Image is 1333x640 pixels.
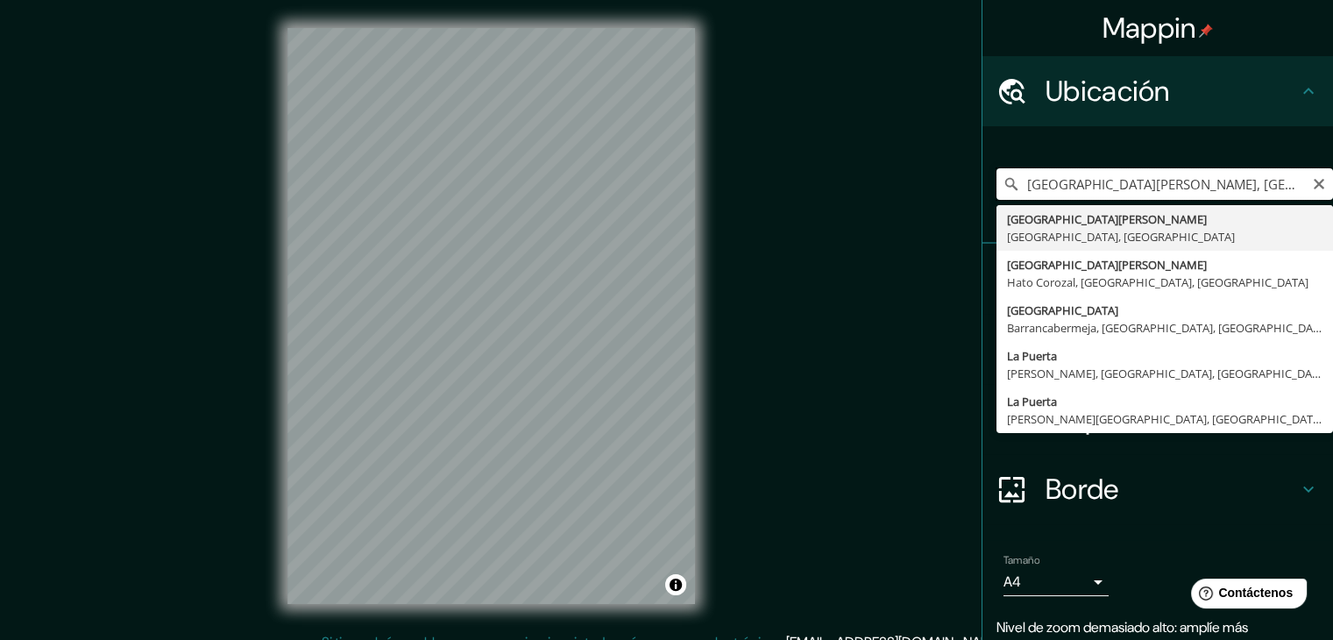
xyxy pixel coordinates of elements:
font: Borde [1046,471,1119,508]
div: Estilo [982,314,1333,384]
font: [GEOGRAPHIC_DATA] [1007,302,1118,318]
iframe: Lanzador de widgets de ayuda [1177,572,1314,621]
font: [PERSON_NAME], [GEOGRAPHIC_DATA], [GEOGRAPHIC_DATA] [1007,366,1329,381]
img: pin-icon.png [1199,24,1213,38]
font: [PERSON_NAME][GEOGRAPHIC_DATA], [GEOGRAPHIC_DATA] [1007,411,1323,427]
font: A4 [1003,572,1021,591]
font: Tamaño [1003,553,1039,567]
canvas: Mapa [287,28,695,604]
font: La Puerta [1007,394,1057,409]
font: Ubicación [1046,73,1170,110]
div: Borde [982,454,1333,524]
div: Disposición [982,384,1333,454]
input: Elige tu ciudad o zona [996,168,1333,200]
font: Hato Corozal, [GEOGRAPHIC_DATA], [GEOGRAPHIC_DATA] [1007,274,1308,290]
font: Barrancabermeja, [GEOGRAPHIC_DATA], [GEOGRAPHIC_DATA] [1007,320,1329,336]
button: Claro [1312,174,1326,191]
font: [GEOGRAPHIC_DATA][PERSON_NAME] [1007,257,1207,273]
font: La Puerta [1007,348,1057,364]
div: Patas [982,244,1333,314]
font: Mappin [1103,10,1196,46]
div: Ubicación [982,56,1333,126]
font: [GEOGRAPHIC_DATA][PERSON_NAME] [1007,211,1207,227]
font: [GEOGRAPHIC_DATA], [GEOGRAPHIC_DATA] [1007,229,1235,245]
font: Nivel de zoom demasiado alto: amplíe más [996,618,1248,636]
button: Activar o desactivar atribución [665,574,686,595]
div: A4 [1003,568,1109,596]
